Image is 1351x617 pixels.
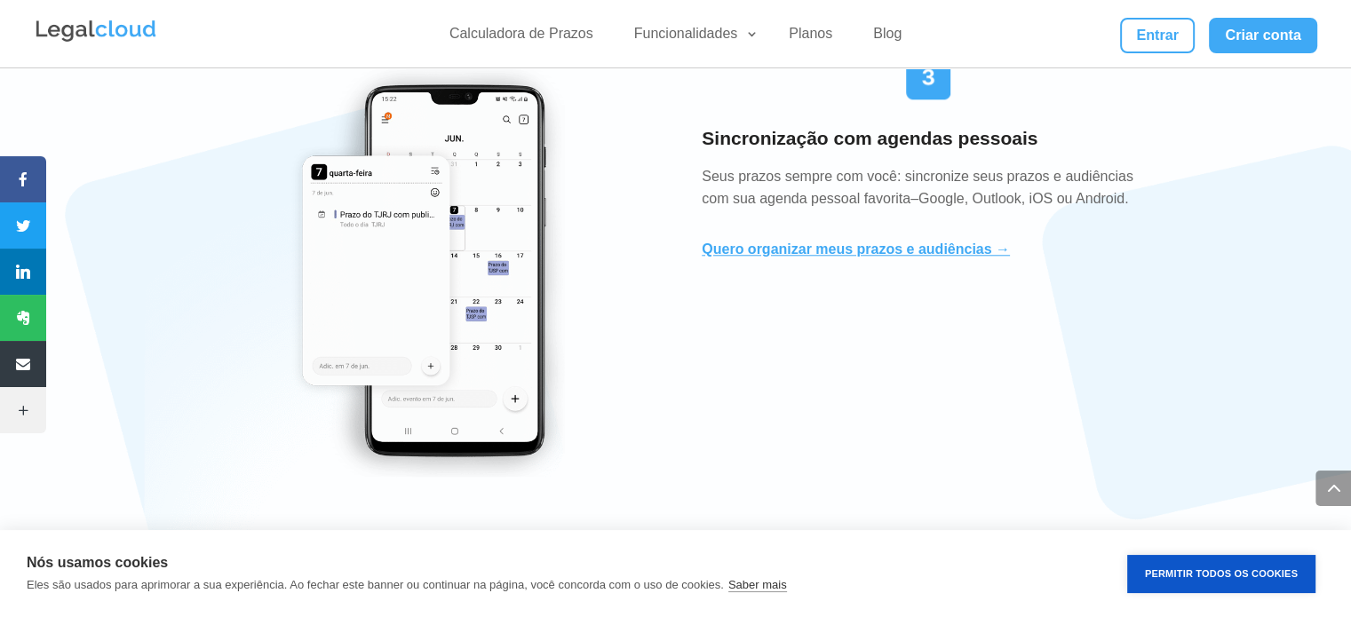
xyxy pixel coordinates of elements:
[27,578,724,591] p: Eles são usados para aprimorar a sua experiência. Ao fechar este banner ou continuar na página, v...
[439,25,604,51] a: Calculadora de Prazos
[34,18,158,44] img: Legalcloud Logo
[1120,18,1195,53] a: Entrar
[702,165,1155,210] p: Seus prazos sempre com você: sincronize seus prazos e audiências com sua agenda pessoal favorita ...
[728,578,787,592] a: Saber mais
[1209,18,1317,53] a: Criar conta
[702,125,1155,160] h3: Sincronização com agendas pessoais
[862,25,912,51] a: Blog
[910,191,918,206] span: –
[778,25,843,51] a: Planos
[27,555,168,570] strong: Nós usamos cookies
[906,55,950,99] img: Ícone número 3
[702,241,1010,257] a: Quero organizar meus prazos e audiências →
[1127,555,1315,593] button: Permitir Todos os Cookies
[34,32,158,47] a: Logo da Legalcloud
[624,25,759,51] a: Funcionalidades
[281,64,565,477] img: Sincronização de prazos com agenda do celular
